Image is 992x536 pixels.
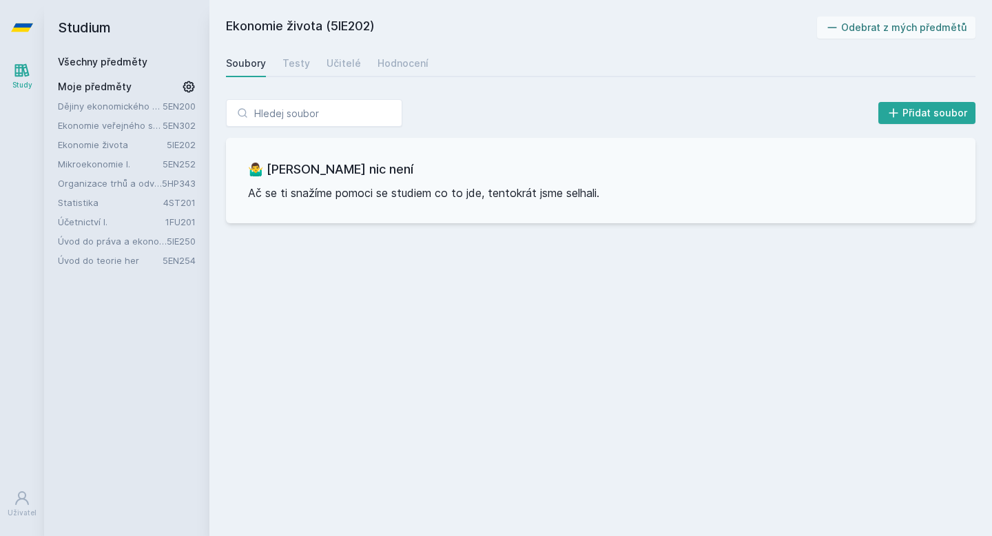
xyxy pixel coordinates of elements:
a: Mikroekonomie I. [58,157,163,171]
div: Soubory [226,56,266,70]
a: Soubory [226,50,266,77]
input: Hledej soubor [226,99,402,127]
a: Úvod do teorie her [58,254,163,267]
a: Organizace trhů a odvětví pohledem manažerů [58,176,162,190]
a: Účetnictví I. [58,215,165,229]
div: Hodnocení [378,56,428,70]
button: Přidat soubor [878,102,976,124]
a: Hodnocení [378,50,428,77]
div: Study [12,80,32,90]
a: Statistika [58,196,163,209]
p: Ač se ti snažíme pomoci se studiem co to jde, tentokrát jsme selhali. [248,185,953,201]
div: Testy [282,56,310,70]
a: 4ST201 [163,197,196,208]
a: Ekonomie veřejného sektoru [58,118,163,132]
h2: Ekonomie života (5IE202) [226,17,817,39]
a: Ekonomie života [58,138,167,152]
div: Uživatel [8,508,37,518]
a: 5EN252 [163,158,196,169]
a: Učitelé [327,50,361,77]
a: Všechny předměty [58,56,147,68]
a: Úvod do práva a ekonomie [58,234,167,248]
a: 1FU201 [165,216,196,227]
a: 5EN302 [163,120,196,131]
h3: 🤷‍♂️ [PERSON_NAME] nic není [248,160,953,179]
a: Testy [282,50,310,77]
a: 5IE202 [167,139,196,150]
button: Odebrat z mých předmětů [817,17,976,39]
a: Study [3,55,41,97]
div: Učitelé [327,56,361,70]
a: Dějiny ekonomického myšlení [58,99,163,113]
a: 5EN254 [163,255,196,266]
span: Moje předměty [58,80,132,94]
a: 5HP343 [162,178,196,189]
a: 5EN200 [163,101,196,112]
a: 5IE250 [167,236,196,247]
a: Uživatel [3,483,41,525]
